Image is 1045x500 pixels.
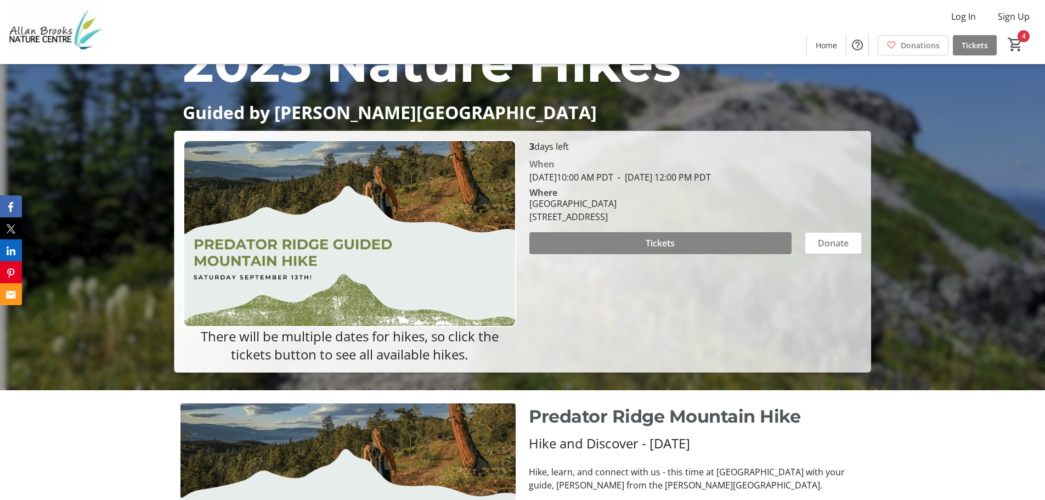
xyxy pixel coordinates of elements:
[183,140,516,327] img: Campaign CTA Media Photo
[953,35,997,55] a: Tickets
[613,171,625,183] span: -
[7,4,104,59] img: Allan Brooks Nature Centre's Logo
[183,103,862,122] p: Guided by [PERSON_NAME][GEOGRAPHIC_DATA]
[962,40,988,51] span: Tickets
[529,210,617,223] div: [STREET_ADDRESS]
[529,141,534,153] span: 3
[951,10,976,23] span: Log In
[805,232,862,254] button: Donate
[183,31,681,95] span: 2025 Nature Hikes
[529,403,864,430] p: Predator Ridge Mountain Hike
[807,35,846,55] a: Home
[529,232,792,254] button: Tickets
[529,158,555,171] div: When
[1006,35,1025,54] button: Cart
[818,237,849,250] span: Donate
[613,171,711,183] span: [DATE] 12:00 PM PDT
[846,34,868,56] button: Help
[816,40,837,51] span: Home
[998,10,1030,23] span: Sign Up
[878,35,948,55] a: Donations
[942,8,985,25] button: Log In
[989,8,1038,25] button: Sign Up
[529,465,864,492] p: Hike, learn, and connect with us - this time at [GEOGRAPHIC_DATA] with your guide, [PERSON_NAME] ...
[529,171,613,183] span: [DATE] 10:00 AM PDT
[646,237,675,250] span: Tickets
[529,140,862,153] p: days left
[201,327,499,363] span: There will be multiple dates for hikes, so click the tickets button to see all available hikes.
[529,188,557,197] div: Where
[529,197,617,210] div: [GEOGRAPHIC_DATA]
[901,40,940,51] span: Donations
[529,434,690,452] span: Hike and Discover - [DATE]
